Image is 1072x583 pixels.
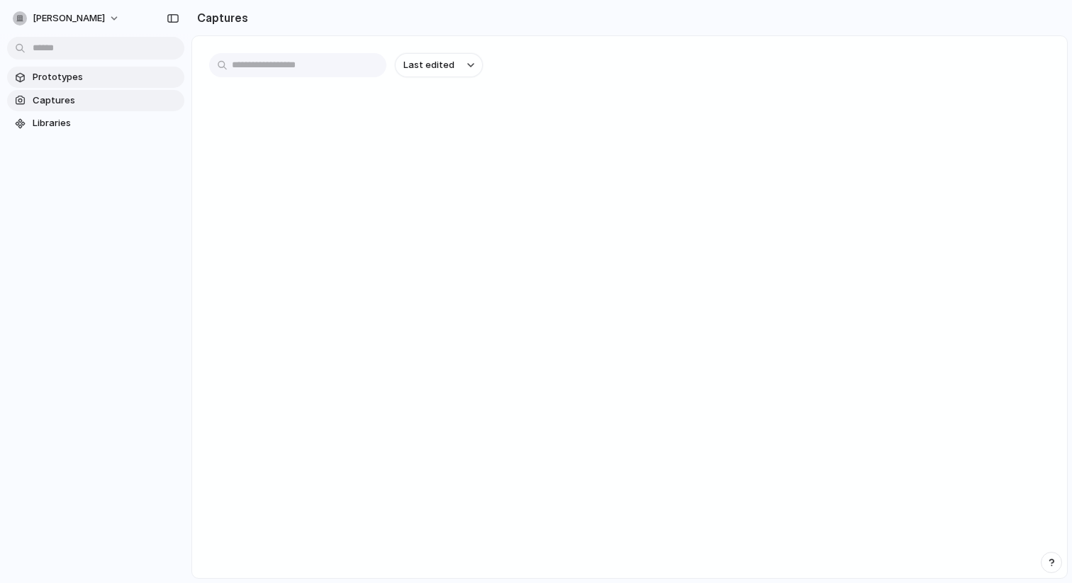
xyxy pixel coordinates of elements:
[7,7,127,30] button: [PERSON_NAME]
[395,53,483,77] button: Last edited
[33,116,179,130] span: Libraries
[7,67,184,88] a: Prototypes
[7,90,184,111] a: Captures
[33,11,105,26] span: [PERSON_NAME]
[191,9,248,26] h2: Captures
[33,70,179,84] span: Prototypes
[33,94,179,108] span: Captures
[403,58,454,72] span: Last edited
[7,113,184,134] a: Libraries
